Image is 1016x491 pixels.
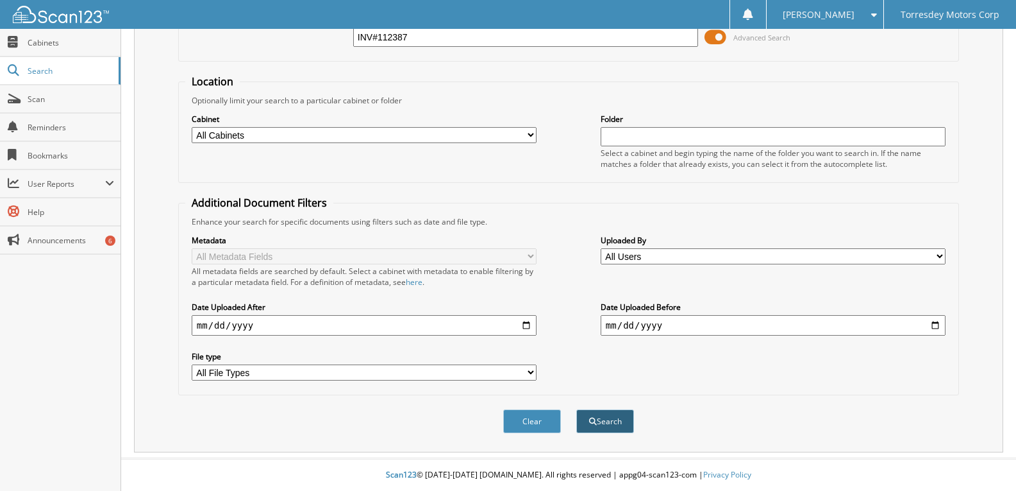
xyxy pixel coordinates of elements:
[28,235,114,246] span: Announcements
[28,65,112,76] span: Search
[28,37,114,48] span: Cabinets
[406,277,422,288] a: here
[192,235,537,246] label: Metadata
[192,114,537,125] label: Cabinet
[105,236,115,246] div: 6
[601,315,945,336] input: end
[601,302,945,313] label: Date Uploaded Before
[386,469,417,480] span: Scan123
[185,216,952,227] div: Enhance your search for specific documents using filters such as date and file type.
[185,74,240,89] legend: Location
[192,266,537,288] div: All metadata fields are searched by default. Select a cabinet with metadata to enable filtering b...
[121,460,1016,491] div: © [DATE]-[DATE] [DOMAIN_NAME]. All rights reserved | appg04-scan123-com |
[783,11,854,19] span: [PERSON_NAME]
[192,315,537,336] input: start
[503,409,561,433] button: Clear
[733,33,790,42] span: Advanced Search
[28,94,114,105] span: Scan
[601,148,945,169] div: Select a cabinet and begin typing the name of the folder you want to search in. If the name match...
[192,302,537,313] label: Date Uploaded After
[703,469,751,480] a: Privacy Policy
[576,409,634,433] button: Search
[185,95,952,106] div: Optionally limit your search to a particular cabinet or folder
[185,196,333,210] legend: Additional Document Filters
[13,6,109,23] img: scan123-logo-white.svg
[901,11,999,19] span: Torresdey Motors Corp
[952,429,1016,491] iframe: Chat Widget
[28,207,114,218] span: Help
[28,150,114,161] span: Bookmarks
[601,235,945,246] label: Uploaded By
[28,178,105,189] span: User Reports
[601,114,945,125] label: Folder
[28,122,114,133] span: Reminders
[192,351,537,362] label: File type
